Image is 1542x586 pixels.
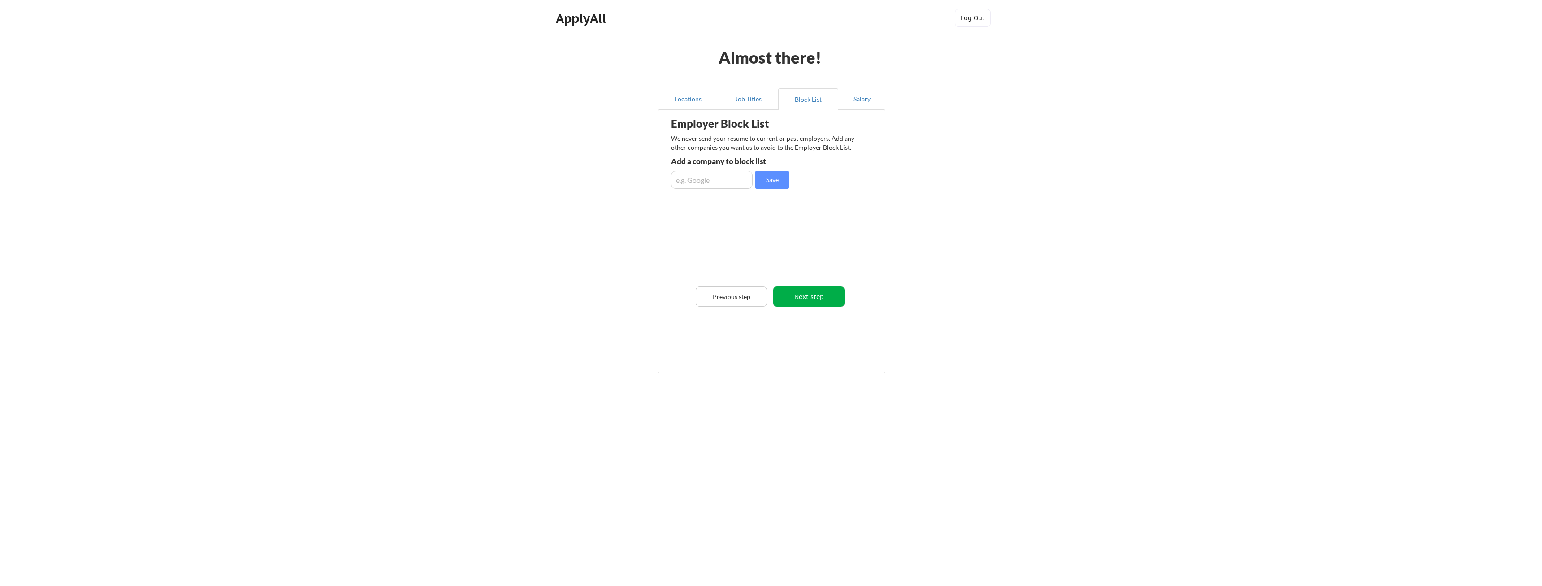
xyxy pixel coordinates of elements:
[671,171,753,189] input: e.g. Google
[838,88,885,110] button: Salary
[696,286,767,307] button: Previous step
[778,88,838,110] button: Block List
[718,88,778,110] button: Job Titles
[773,286,845,307] button: Next step
[707,49,832,65] div: Almost there!
[755,171,789,189] button: Save
[671,134,860,152] div: We never send your resume to current or past employers. Add any other companies you want us to av...
[658,88,718,110] button: Locations
[556,11,609,26] div: ApplyAll
[955,9,991,27] button: Log Out
[671,157,802,165] div: Add a company to block list
[671,118,812,129] div: Employer Block List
